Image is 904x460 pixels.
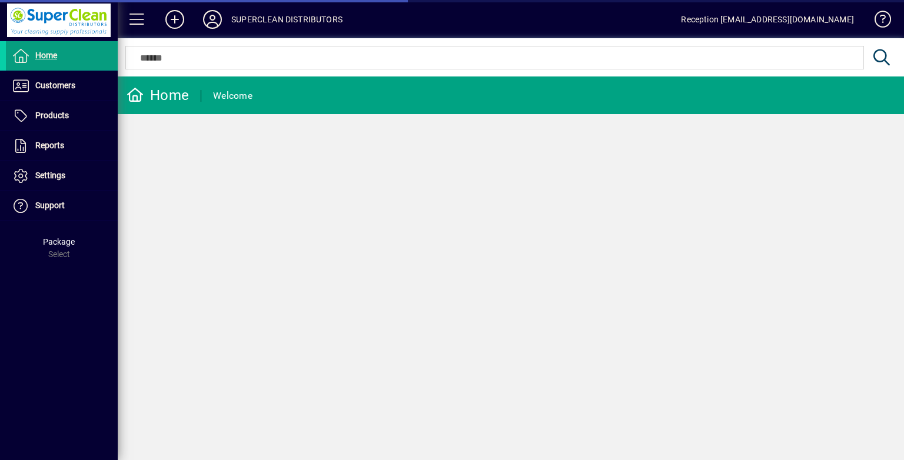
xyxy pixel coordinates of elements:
div: SUPERCLEAN DISTRIBUTORS [231,10,343,29]
button: Add [156,9,194,30]
button: Profile [194,9,231,30]
a: Customers [6,71,118,101]
span: Package [43,237,75,246]
div: Home [127,86,189,105]
a: Products [6,101,118,131]
a: Knowledge Base [866,2,889,41]
div: Reception [EMAIL_ADDRESS][DOMAIN_NAME] [681,10,854,29]
span: Customers [35,81,75,90]
a: Reports [6,131,118,161]
span: Home [35,51,57,60]
a: Support [6,191,118,221]
span: Support [35,201,65,210]
span: Products [35,111,69,120]
span: Reports [35,141,64,150]
div: Welcome [213,86,252,105]
span: Settings [35,171,65,180]
a: Settings [6,161,118,191]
